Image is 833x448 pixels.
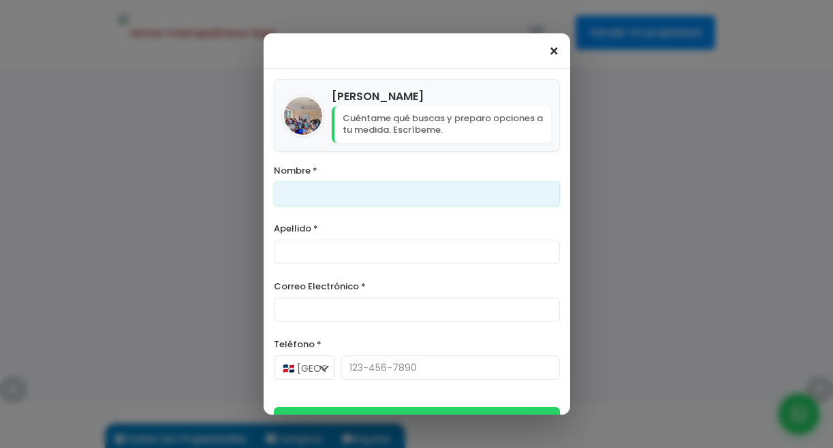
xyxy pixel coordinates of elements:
label: Teléfono * [274,336,560,353]
span: × [548,44,560,60]
label: Nombre * [274,162,560,179]
button: Iniciar Conversación [274,407,560,434]
input: 123-456-7890 [341,355,560,380]
h4: [PERSON_NAME] [332,88,551,105]
img: Adrian Reyes [284,97,322,135]
label: Correo Electrónico * [274,278,560,295]
label: Apellido * [274,220,560,237]
p: Cuéntame qué buscas y preparo opciones a tu medida. Escríbeme. [332,106,551,143]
